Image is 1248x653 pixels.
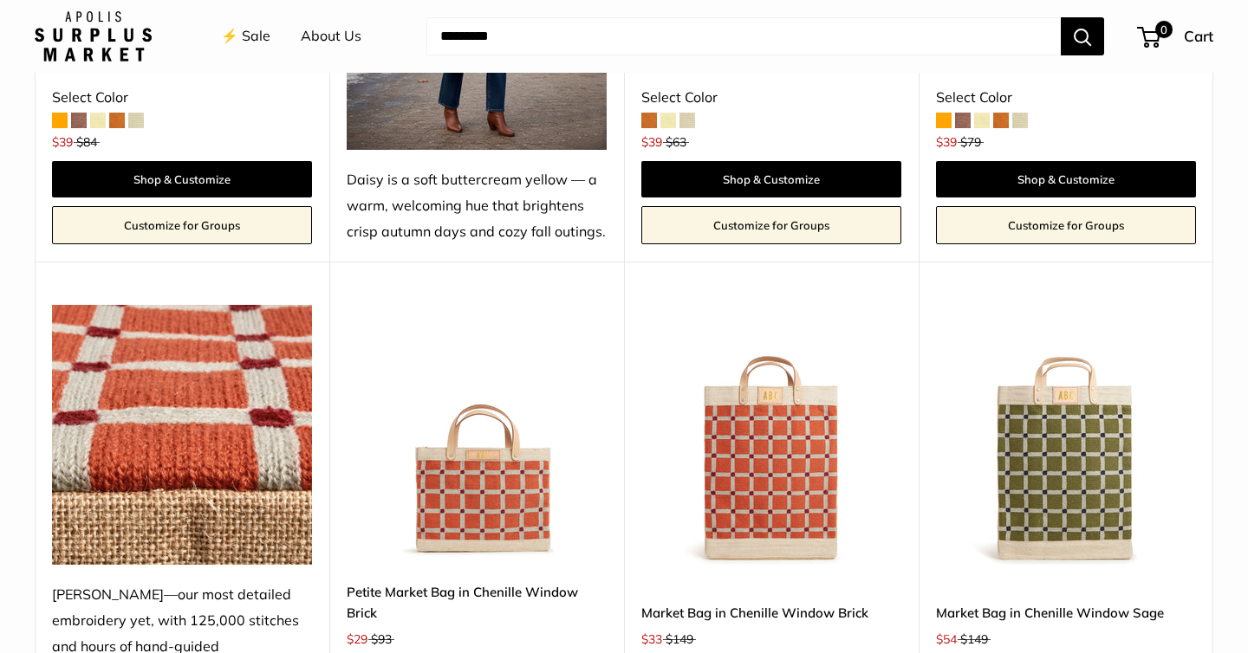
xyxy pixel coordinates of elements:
[936,161,1196,197] a: Shop & Customize
[936,631,957,647] span: $54
[426,17,1061,55] input: Search...
[641,603,901,623] a: Market Bag in Chenille Window Brick
[52,85,312,111] div: Select Color
[641,305,901,565] img: Market Bag in Chenille Window Brick
[936,206,1196,244] a: Customize for Groups
[641,305,901,565] a: Market Bag in Chenille Window BrickMarket Bag in Chenille Window Brick
[641,161,901,197] a: Shop & Customize
[1155,21,1173,38] span: 0
[52,305,312,565] img: Chenille—our most detailed embroidery yet, with 125,000 stitches and hours of hand-guided craftsm...
[76,134,97,150] span: $84
[1139,23,1213,50] a: 0 Cart
[666,631,693,647] span: $149
[936,305,1196,565] a: Market Bag in Chenille Window SageMarket Bag in Chenille Window Sage
[35,11,152,61] img: Apolis: Surplus Market
[52,134,73,150] span: $39
[936,603,1196,623] a: Market Bag in Chenille Window Sage
[666,134,686,150] span: $63
[1184,27,1213,45] span: Cart
[347,631,367,647] span: $29
[641,85,901,111] div: Select Color
[1061,17,1104,55] button: Search
[641,134,662,150] span: $39
[641,631,662,647] span: $33
[936,134,957,150] span: $39
[347,582,607,623] a: Petite Market Bag in Chenille Window Brick
[52,206,312,244] a: Customize for Groups
[371,631,392,647] span: $93
[347,305,607,565] a: Petite Market Bag in Chenille Window BrickPetite Market Bag in Chenille Window Brick
[301,23,361,49] a: About Us
[347,305,607,565] img: Petite Market Bag in Chenille Window Brick
[347,167,607,245] div: Daisy is a soft buttercream yellow — a warm, welcoming hue that brightens crisp autumn days and c...
[221,23,270,49] a: ⚡️ Sale
[641,206,901,244] a: Customize for Groups
[960,134,981,150] span: $79
[936,85,1196,111] div: Select Color
[52,161,312,197] a: Shop & Customize
[960,631,988,647] span: $149
[936,305,1196,565] img: Market Bag in Chenille Window Sage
